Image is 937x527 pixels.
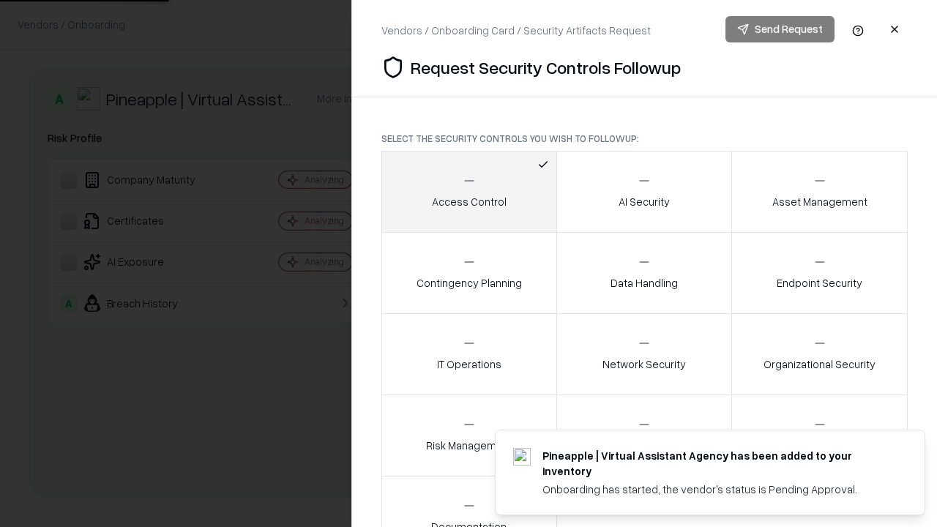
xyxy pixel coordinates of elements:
p: Contingency Planning [417,275,522,291]
p: IT Operations [437,356,501,372]
button: Endpoint Security [731,232,908,314]
p: Asset Management [772,194,867,209]
button: Risk Management [381,395,557,476]
p: Data Handling [611,275,678,291]
p: Network Security [602,356,686,372]
div: Pineapple | Virtual Assistant Agency has been added to your inventory [542,448,889,479]
div: Onboarding has started, the vendor's status is Pending Approval. [542,482,889,497]
p: Endpoint Security [777,275,862,291]
button: Security Incidents [556,395,733,476]
button: Access Control [381,151,557,233]
p: Access Control [432,194,507,209]
button: IT Operations [381,313,557,395]
button: Threat Management [731,395,908,476]
img: trypineapple.com [513,448,531,466]
button: Network Security [556,313,733,395]
p: Request Security Controls Followup [411,56,681,79]
button: Asset Management [731,151,908,233]
div: Vendors / Onboarding Card / Security Artifacts Request [381,23,651,38]
button: Contingency Planning [381,232,557,314]
button: Data Handling [556,232,733,314]
p: AI Security [619,194,670,209]
button: AI Security [556,151,733,233]
button: Organizational Security [731,313,908,395]
p: Risk Management [426,438,512,453]
p: Select the security controls you wish to followup: [381,132,908,145]
p: Organizational Security [764,356,876,372]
